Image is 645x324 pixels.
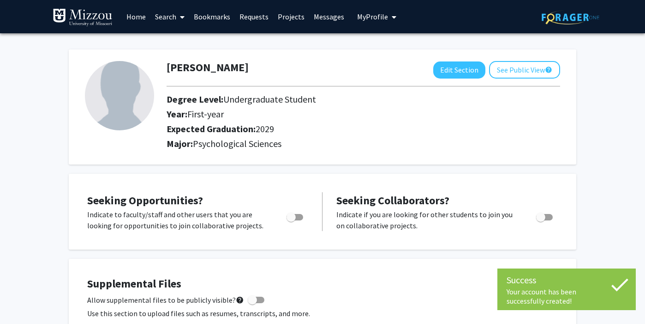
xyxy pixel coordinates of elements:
mat-icon: help [545,64,552,75]
span: My Profile [357,12,388,21]
span: Seeking Collaborators? [336,193,449,208]
span: Undergraduate Student [223,93,316,105]
h2: Degree Level: [167,94,508,105]
a: Requests [235,0,273,33]
div: Toggle [532,209,558,223]
a: Projects [273,0,309,33]
button: See Public View [489,61,560,79]
a: Bookmarks [189,0,235,33]
img: University of Missouri Logo [53,8,113,27]
p: Use this section to upload files such as resumes, transcripts, and more. [87,308,558,319]
img: ForagerOne Logo [542,10,599,24]
p: Indicate to faculty/staff and other users that you are looking for opportunities to join collabor... [87,209,269,231]
h2: Year: [167,109,508,120]
a: Search [150,0,189,33]
iframe: Chat [7,282,39,317]
span: Psychological Sciences [193,138,281,149]
div: Success [507,273,627,287]
span: Seeking Opportunities? [87,193,203,208]
mat-icon: help [236,294,244,306]
div: Your account has been successfully created! [507,287,627,306]
span: 2029 [256,123,274,134]
a: Messages [309,0,349,33]
p: Indicate if you are looking for other students to join you on collaborative projects. [336,209,519,231]
div: Toggle [283,209,308,223]
a: Home [122,0,150,33]
span: Allow supplemental files to be publicly visible? [87,294,244,306]
span: First-year [187,108,224,120]
h2: Expected Graduation: [167,123,508,134]
h2: Major: [167,138,560,149]
img: Profile Picture [85,61,154,130]
h4: Supplemental Files [87,277,558,291]
button: Edit Section [433,61,485,79]
h1: [PERSON_NAME] [167,61,249,74]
